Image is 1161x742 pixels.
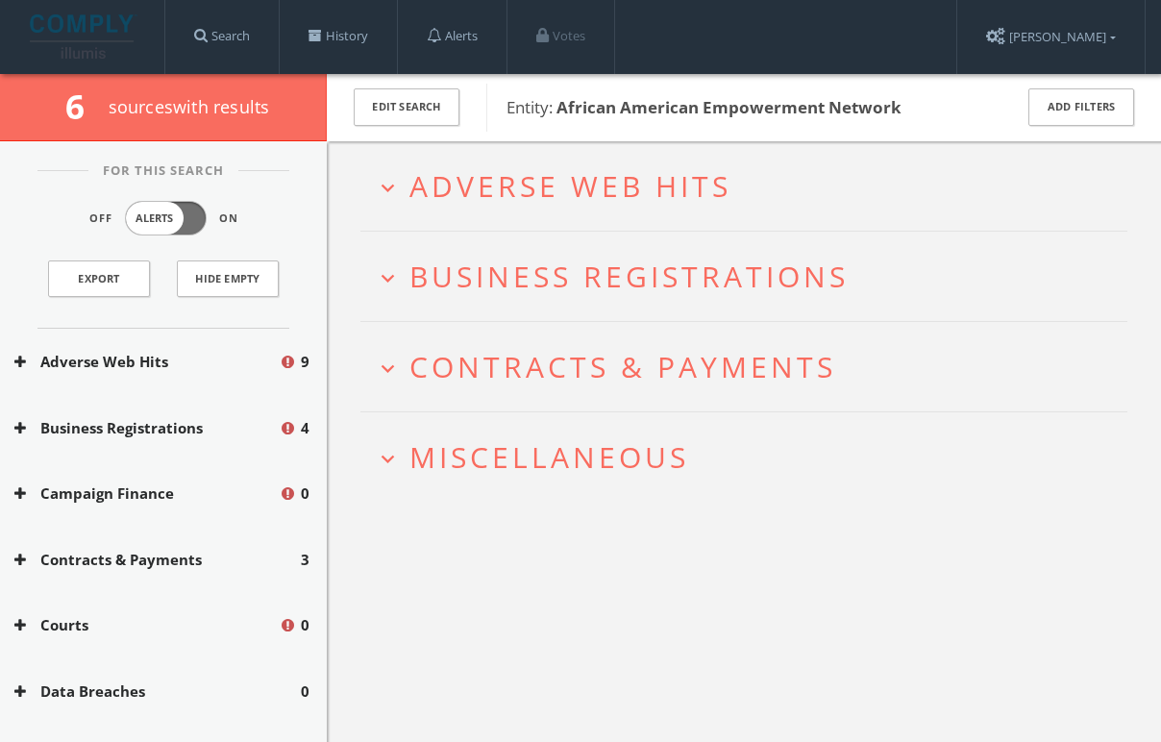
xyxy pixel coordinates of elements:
[30,14,137,59] img: illumis
[301,482,309,505] span: 0
[14,614,279,636] button: Courts
[409,347,836,386] span: Contracts & Payments
[301,680,309,703] span: 0
[89,210,112,227] span: Off
[409,257,849,296] span: Business Registrations
[48,260,150,297] a: Export
[301,614,309,636] span: 0
[301,417,309,439] span: 4
[14,417,279,439] button: Business Registrations
[109,95,270,118] span: source s with results
[375,170,1127,202] button: expand_moreAdverse Web Hits
[14,482,279,505] button: Campaign Finance
[65,84,101,129] span: 6
[375,265,401,291] i: expand_more
[409,437,689,477] span: Miscellaneous
[301,351,309,373] span: 9
[375,175,401,201] i: expand_more
[375,260,1127,292] button: expand_moreBusiness Registrations
[556,96,902,118] b: African American Empowerment Network
[14,680,301,703] button: Data Breaches
[301,549,309,571] span: 3
[14,351,279,373] button: Adverse Web Hits
[375,441,1127,473] button: expand_moreMiscellaneous
[375,356,401,382] i: expand_more
[354,88,459,126] button: Edit Search
[219,210,238,227] span: On
[375,351,1127,383] button: expand_moreContracts & Payments
[88,161,238,181] span: For This Search
[506,96,902,118] span: Entity:
[1028,88,1134,126] button: Add Filters
[409,166,731,206] span: Adverse Web Hits
[375,446,401,472] i: expand_more
[177,260,279,297] button: Hide Empty
[14,549,301,571] button: Contracts & Payments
